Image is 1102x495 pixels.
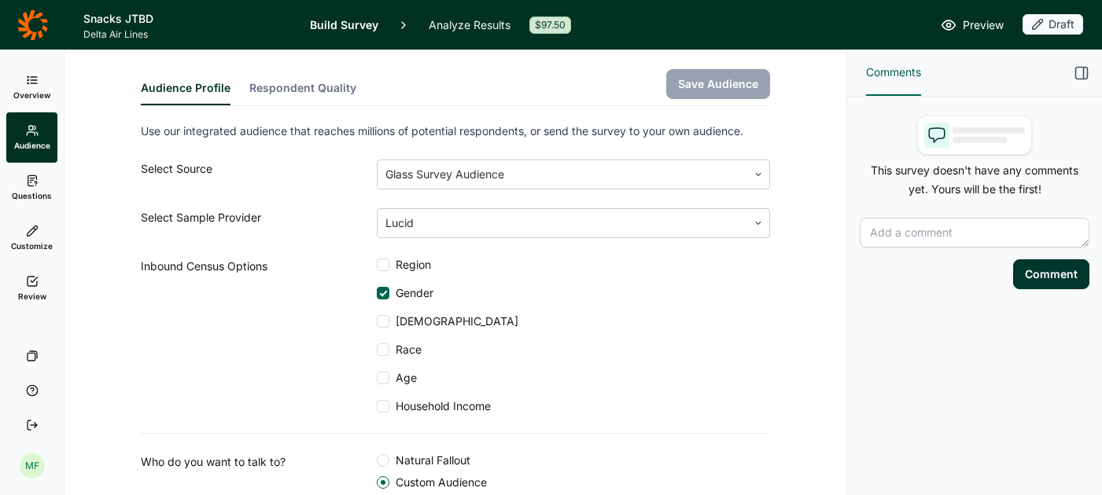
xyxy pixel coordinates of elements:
[389,313,518,329] span: [DEMOGRAPHIC_DATA]
[1023,14,1083,36] button: Draft
[141,257,377,414] div: Inbound Census Options
[866,50,921,96] button: Comments
[20,453,45,478] div: MF
[389,475,487,490] span: Custom Audience
[6,112,57,163] a: Audience
[389,453,470,468] span: Natural Fallout
[12,190,52,201] span: Questions
[941,16,1004,35] a: Preview
[866,63,921,82] span: Comments
[141,453,377,490] div: Who do you want to talk to?
[529,16,571,34] div: $97.50
[83,28,291,41] span: Delta Air Lines
[141,159,377,189] div: Select Source
[141,80,230,96] span: Audience Profile
[963,16,1004,35] span: Preview
[1013,259,1089,289] button: Comment
[389,398,491,414] span: Household Income
[389,257,431,273] span: Region
[11,240,53,251] span: Customize
[666,69,770,99] button: Save Audience
[389,342,422,357] span: Race
[83,9,291,28] h1: Snacks JTBD
[6,163,57,213] a: Questions
[141,122,770,141] p: Use our integrated audience that reaches millions of potential respondents, or send the survey to...
[13,90,50,101] span: Overview
[6,62,57,112] a: Overview
[249,80,356,105] button: Respondent Quality
[389,370,417,386] span: Age
[860,161,1089,199] p: This survey doesn't have any comments yet. Yours will be the first!
[18,291,46,302] span: Review
[389,285,433,301] span: Gender
[1023,14,1083,35] div: Draft
[14,140,50,151] span: Audience
[6,213,57,263] a: Customize
[6,263,57,313] a: Review
[141,208,377,238] div: Select Sample Provider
